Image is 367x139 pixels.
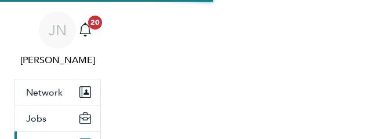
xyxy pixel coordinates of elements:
button: Network [14,79,100,105]
span: Joe Nicklin [14,53,101,67]
a: JN[PERSON_NAME] [14,12,101,67]
span: Network [26,87,63,98]
a: 20 [74,12,97,49]
span: Jobs [26,113,46,124]
button: Jobs [14,105,100,131]
span: JN [49,23,67,38]
span: 20 [88,16,102,30]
